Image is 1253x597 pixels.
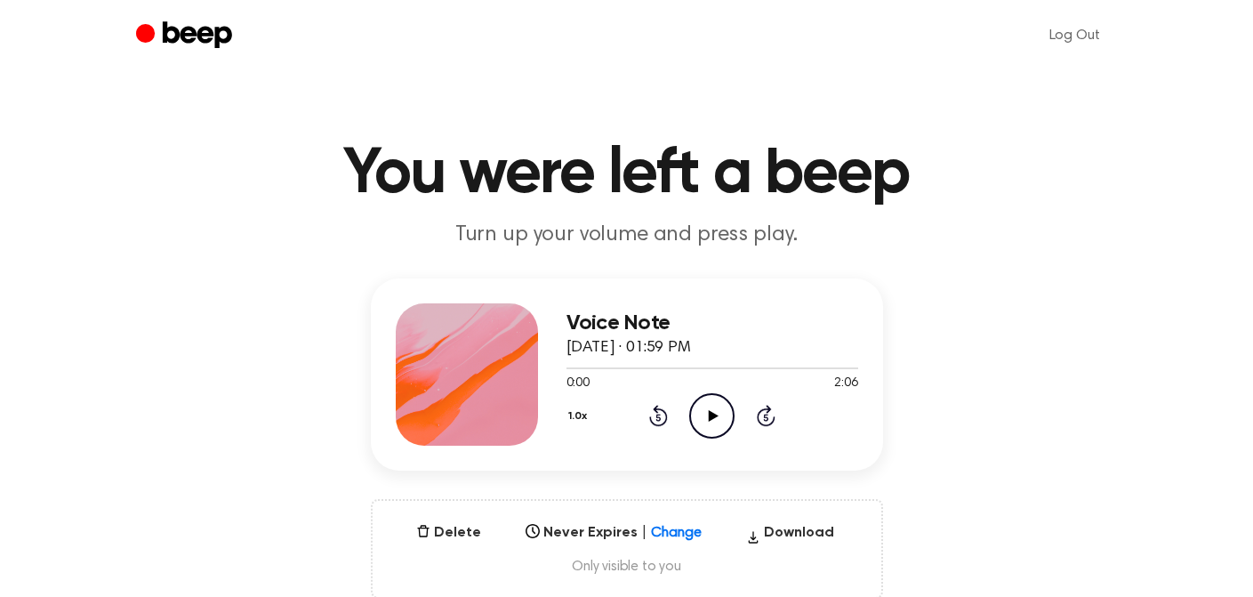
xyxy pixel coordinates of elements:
[739,522,841,551] button: Download
[566,375,590,393] span: 0:00
[394,558,860,576] span: Only visible to you
[566,401,594,432] button: 1.0x
[409,522,488,544] button: Delete
[136,19,237,53] a: Beep
[566,311,858,335] h3: Voice Note
[834,375,857,393] span: 2:06
[172,142,1082,206] h1: You were left a beep
[285,221,968,250] p: Turn up your volume and press play.
[1032,14,1118,57] a: Log Out
[566,340,691,356] span: [DATE] · 01:59 PM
